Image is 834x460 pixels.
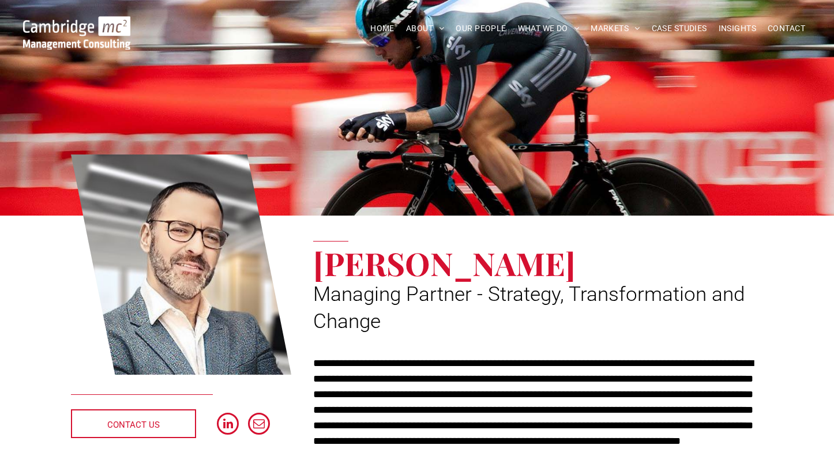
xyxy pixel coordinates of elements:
a: CONTACT [762,20,811,37]
a: MARKETS [585,20,645,37]
a: INSIGHTS [713,20,762,37]
a: WHAT WE DO [512,20,585,37]
span: [PERSON_NAME] [313,242,576,284]
a: linkedin [217,413,239,438]
a: HOME [365,20,400,37]
img: Go to Homepage [23,16,130,50]
a: OUR PEOPLE [450,20,512,37]
a: CASE STUDIES [646,20,713,37]
a: ABOUT [400,20,450,37]
a: Mauro Mortali | Managing Partner - Strategy | Cambridge Management Consulting [71,153,291,376]
span: CONTACT US [107,410,160,439]
span: Managing Partner - Strategy, Transformation and Change [313,282,745,333]
a: Your Business Transformed | Cambridge Management Consulting [23,18,130,30]
a: CONTACT US [71,409,196,438]
a: email [248,413,270,438]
